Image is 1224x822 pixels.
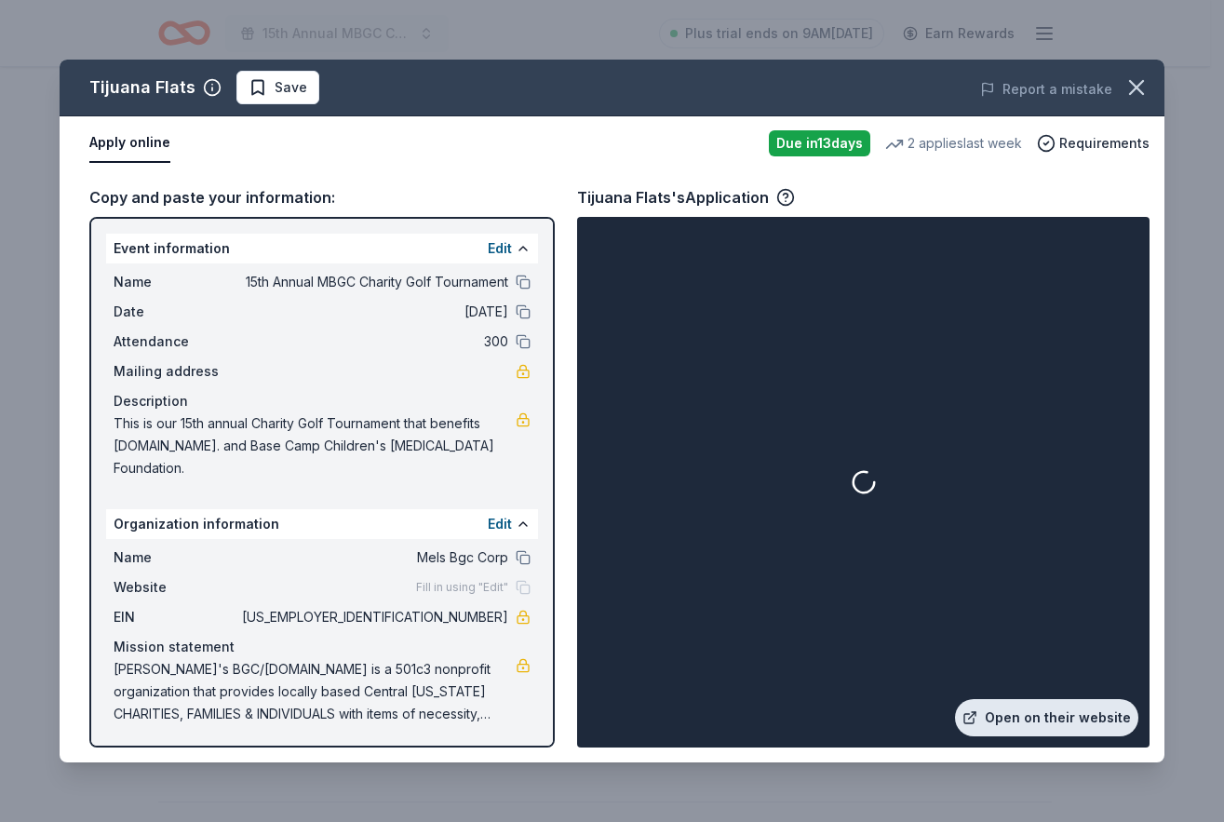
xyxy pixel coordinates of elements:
button: Edit [488,237,512,260]
span: 15th Annual MBGC Charity Golf Tournament [238,271,508,293]
span: Attendance [114,330,238,353]
span: Save [275,76,307,99]
div: Tijuana Flats [89,73,195,102]
span: Name [114,546,238,569]
div: 2 applies last week [885,132,1022,155]
button: Save [236,71,319,104]
button: Requirements [1037,132,1150,155]
span: [US_EMPLOYER_IDENTIFICATION_NUMBER] [238,606,508,628]
span: [PERSON_NAME]'s BGC/[DOMAIN_NAME] is a 501c3 nonprofit organization that provides locally based C... [114,658,516,725]
span: Mailing address [114,360,238,383]
span: [DATE] [238,301,508,323]
span: Requirements [1059,132,1150,155]
span: Name [114,271,238,293]
span: Fill in using "Edit" [416,580,508,595]
div: Tijuana Flats's Application [577,185,795,209]
span: Website [114,576,238,599]
span: 300 [238,330,508,353]
div: Copy and paste your information: [89,185,555,209]
span: Date [114,301,238,323]
span: Mels Bgc Corp [238,546,508,569]
div: Mission statement [114,636,531,658]
button: Apply online [89,124,170,163]
button: Edit [488,513,512,535]
span: EIN [114,606,238,628]
div: Due in 13 days [769,130,870,156]
div: Description [114,390,531,412]
button: Report a mistake [980,78,1112,101]
div: Event information [106,234,538,263]
span: This is our 15th annual Charity Golf Tournament that benefits [DOMAIN_NAME]. and Base Camp Childr... [114,412,516,479]
a: Open on their website [955,699,1138,736]
div: Organization information [106,509,538,539]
